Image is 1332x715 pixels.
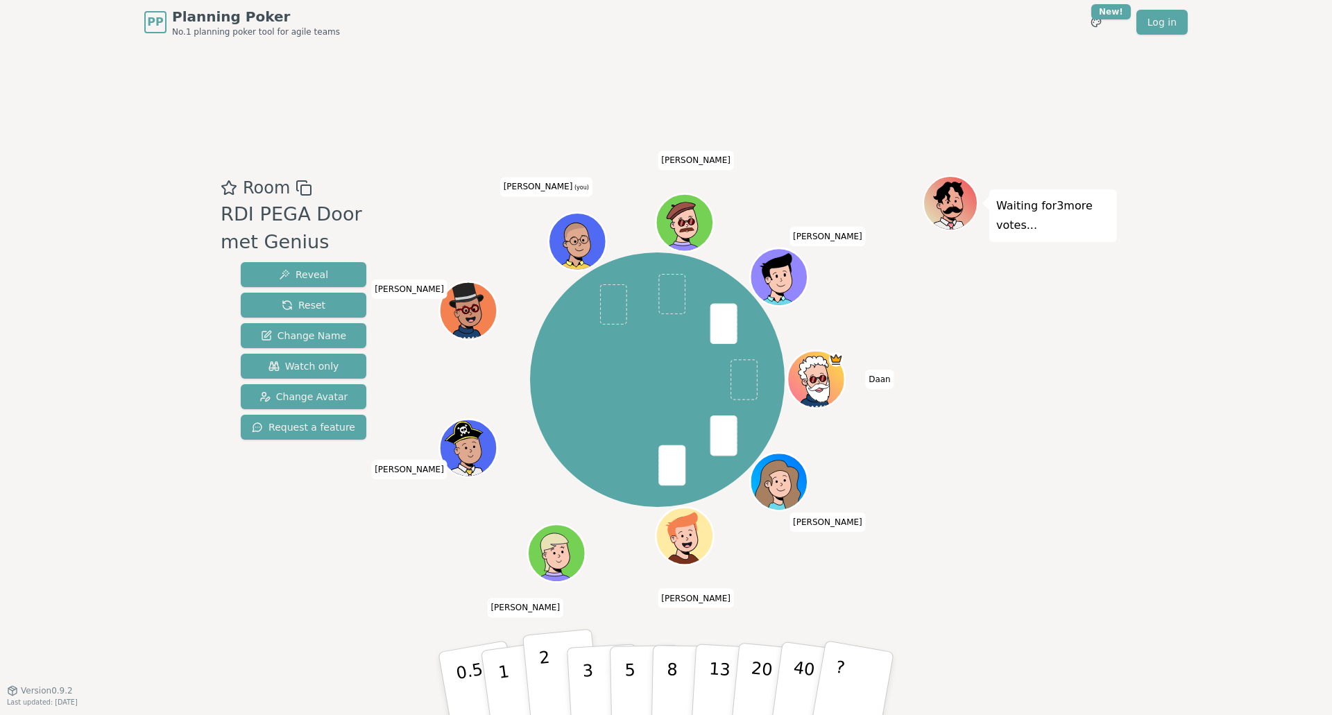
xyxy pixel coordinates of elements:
[241,354,366,379] button: Watch only
[789,512,866,532] span: Click to change your name
[1136,10,1188,35] a: Log in
[371,460,447,480] span: Click to change your name
[221,200,392,257] div: RDI PEGA Door met Genius
[261,329,346,343] span: Change Name
[996,196,1110,235] p: Waiting for 3 more votes...
[144,7,340,37] a: PPPlanning PokerNo.1 planning poker tool for agile teams
[371,279,447,299] span: Click to change your name
[241,323,366,348] button: Change Name
[147,14,163,31] span: PP
[172,26,340,37] span: No.1 planning poker tool for agile teams
[829,352,844,367] span: Daan is the host
[282,298,325,312] span: Reset
[1084,10,1109,35] button: New!
[268,359,339,373] span: Watch only
[658,589,734,608] span: Click to change your name
[21,685,73,696] span: Version 0.9.2
[658,151,734,171] span: Click to change your name
[500,178,592,197] span: Click to change your name
[279,268,328,282] span: Reveal
[252,420,355,434] span: Request a feature
[7,698,78,706] span: Last updated: [DATE]
[487,598,563,618] span: Click to change your name
[259,390,348,404] span: Change Avatar
[241,262,366,287] button: Reveal
[7,685,73,696] button: Version0.9.2
[865,370,894,389] span: Click to change your name
[243,175,290,200] span: Room
[241,415,366,440] button: Request a feature
[1091,4,1131,19] div: New!
[789,227,866,246] span: Click to change your name
[172,7,340,26] span: Planning Poker
[551,215,605,269] button: Click to change your avatar
[221,175,237,200] button: Add as favourite
[241,384,366,409] button: Change Avatar
[572,185,589,191] span: (you)
[241,293,366,318] button: Reset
